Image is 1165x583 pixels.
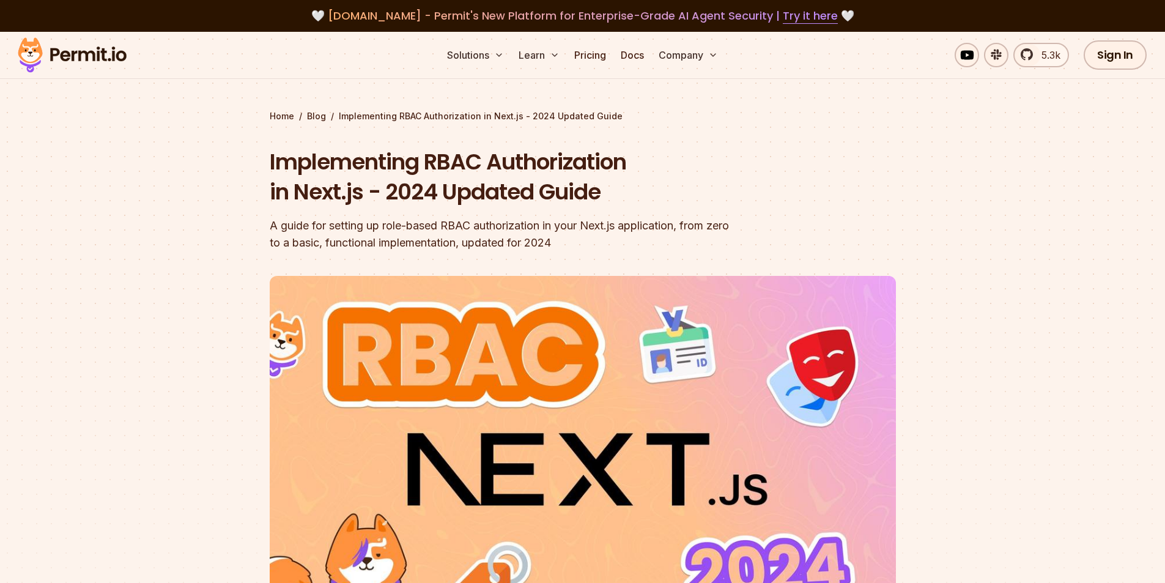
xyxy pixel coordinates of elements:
a: 5.3k [1013,43,1069,67]
span: 5.3k [1034,48,1060,62]
button: Solutions [442,43,509,67]
span: [DOMAIN_NAME] - Permit's New Platform for Enterprise-Grade AI Agent Security | [328,8,838,23]
div: A guide for setting up role-based RBAC authorization in your Next.js application, from zero to a ... [270,217,739,251]
div: / / [270,110,896,122]
div: 🤍 🤍 [29,7,1136,24]
a: Sign In [1084,40,1147,70]
a: Blog [307,110,326,122]
a: Try it here [783,8,838,24]
img: Permit logo [12,34,132,76]
a: Home [270,110,294,122]
button: Company [654,43,723,67]
a: Docs [616,43,649,67]
a: Pricing [569,43,611,67]
h1: Implementing RBAC Authorization in Next.js - 2024 Updated Guide [270,147,739,207]
button: Learn [514,43,564,67]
